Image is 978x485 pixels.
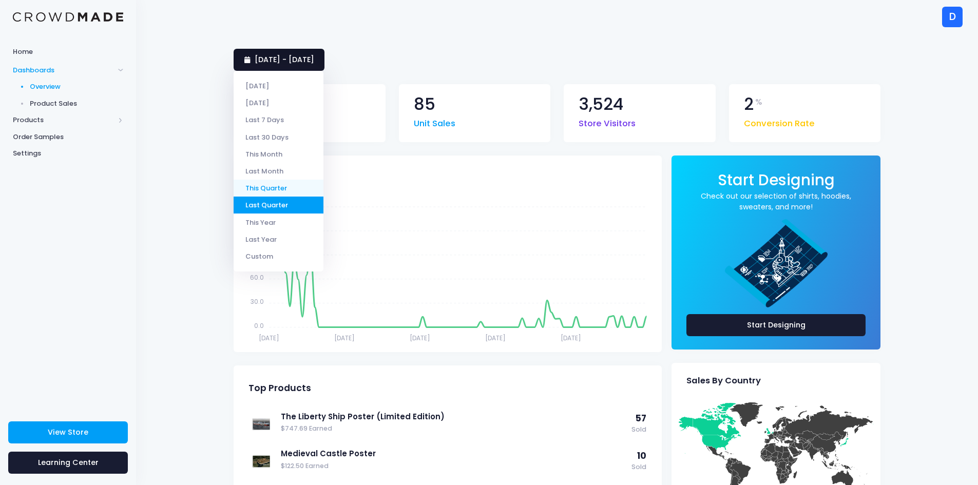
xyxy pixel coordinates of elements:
[234,146,323,163] li: This Month
[250,273,264,282] tspan: 60.0
[234,163,323,180] li: Last Month
[334,333,355,342] tspan: [DATE]
[942,7,963,27] div: D
[744,112,815,130] span: Conversion Rate
[248,383,311,394] span: Top Products
[755,96,762,108] span: %
[281,424,626,434] span: $747.69 Earned
[30,82,124,92] span: Overview
[234,77,323,94] li: [DATE]
[234,129,323,146] li: Last 30 Days
[48,427,88,437] span: View Store
[281,411,626,422] a: The Liberty Ship Poster (Limited Edition)
[579,112,636,130] span: Store Visitors
[636,412,646,424] span: 57
[13,132,123,142] span: Order Samples
[30,99,124,109] span: Product Sales
[579,96,623,113] span: 3,524
[485,333,506,342] tspan: [DATE]
[718,169,835,190] span: Start Designing
[281,461,626,471] span: $122.50 Earned
[251,297,264,306] tspan: 30.0
[38,457,99,468] span: Learning Center
[631,462,646,472] span: Sold
[686,314,866,336] a: Start Designing
[414,96,435,113] span: 85
[234,49,324,71] a: [DATE] - [DATE]
[259,333,279,342] tspan: [DATE]
[637,450,646,462] span: 10
[744,96,754,113] span: 2
[234,197,323,214] li: Last Quarter
[13,12,123,22] img: Logo
[281,448,626,459] a: Medieval Castle Poster
[234,231,323,248] li: Last Year
[8,421,128,443] a: View Store
[414,112,455,130] span: Unit Sales
[8,452,128,474] a: Learning Center
[718,178,835,188] a: Start Designing
[686,191,866,212] a: Check out our selection of shirts, hoodies, sweaters, and more!
[13,65,114,75] span: Dashboards
[631,425,646,435] span: Sold
[234,111,323,128] li: Last 7 Days
[254,321,264,330] tspan: 0.0
[234,214,323,230] li: This Year
[13,148,123,159] span: Settings
[410,333,430,342] tspan: [DATE]
[13,47,123,57] span: Home
[561,333,581,342] tspan: [DATE]
[234,180,323,197] li: This Quarter
[686,376,761,386] span: Sales By Country
[13,115,114,125] span: Products
[234,94,323,111] li: [DATE]
[234,248,323,265] li: Custom
[255,54,314,65] span: [DATE] - [DATE]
